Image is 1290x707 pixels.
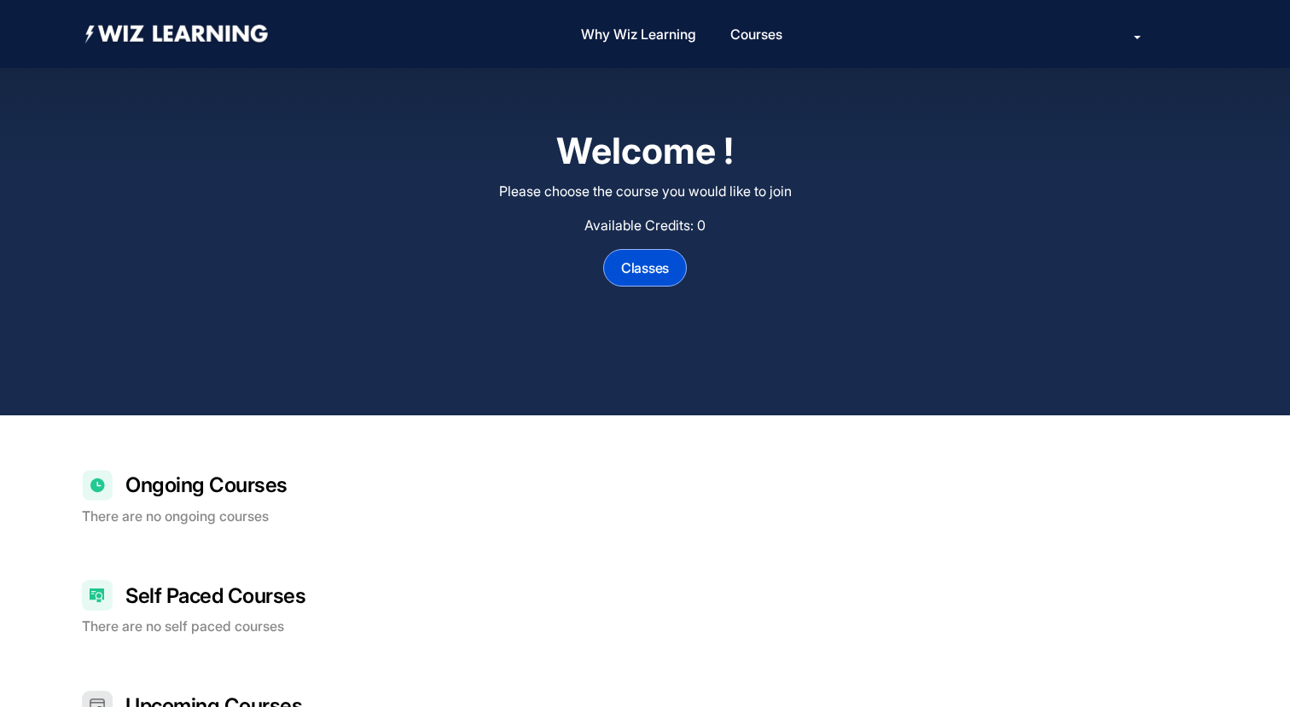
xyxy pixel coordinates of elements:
h2: There are no ongoing courses [82,509,1208,524]
p: Available Credits: 0 [142,215,1148,235]
h2: Welcome ! [142,129,1148,174]
h2: There are no self paced courses [82,619,1208,635]
p: Please choose the course you would like to join [142,181,1148,201]
h2: Self Paced Courses [125,582,305,609]
a: Courses [723,16,789,53]
h2: Ongoing Courses [125,472,288,498]
button: Classes [603,249,687,287]
a: Why Wiz Learning [574,16,703,53]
